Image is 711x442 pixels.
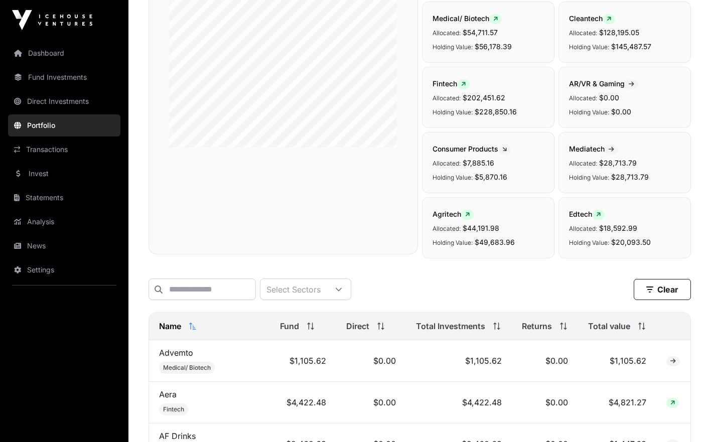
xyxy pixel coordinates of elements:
a: Advemto [159,348,193,358]
td: $0.00 [336,340,406,382]
td: $1,105.62 [406,340,512,382]
span: Allocated: [433,29,461,37]
a: AF Drinks [159,431,196,441]
a: News [8,235,120,257]
a: Transactions [8,138,120,161]
span: Holding Value: [569,108,609,116]
td: $0.00 [512,382,578,423]
span: $128,195.05 [599,28,639,37]
a: Statements [8,187,120,209]
a: Direct Investments [8,90,120,112]
span: Holding Value: [433,108,473,116]
span: Name [159,320,181,332]
a: Settings [8,259,120,281]
a: Analysis [8,211,120,233]
span: Allocated: [569,225,597,232]
td: $4,422.48 [406,382,512,423]
span: Fintech [163,405,184,413]
span: Medical/ Biotech [163,364,211,372]
span: Cleantech [569,14,615,23]
span: Medical/ Biotech [433,14,502,23]
span: $5,870.16 [475,173,507,181]
td: $0.00 [512,340,578,382]
a: Aera [159,389,177,399]
span: AR/VR & Gaming [569,79,638,88]
td: $1,105.62 [578,340,656,382]
span: Total value [588,320,630,332]
span: Holding Value: [433,239,473,246]
span: Fund [280,320,299,332]
span: Holding Value: [433,43,473,51]
span: $28,713.79 [611,173,649,181]
a: Invest [8,163,120,185]
span: $228,850.16 [475,107,517,116]
span: $54,711.57 [463,28,498,37]
span: Holding Value: [569,43,609,51]
span: Mediatech [569,144,618,153]
span: $28,713.79 [599,159,637,167]
span: $7,885.16 [463,159,494,167]
span: Allocated: [569,94,597,102]
span: $18,592.99 [599,224,637,232]
span: Allocated: [569,29,597,37]
td: $4,422.48 [270,382,336,423]
span: Allocated: [433,160,461,167]
span: Direct [346,320,369,332]
span: $44,191.98 [463,224,499,232]
span: Allocated: [569,160,597,167]
span: Edtech [569,210,605,218]
span: Holding Value: [569,174,609,181]
td: $4,821.27 [578,382,656,423]
a: Dashboard [8,42,120,64]
div: Select Sectors [260,279,327,300]
a: Fund Investments [8,66,120,88]
span: Returns [522,320,552,332]
button: Clear [634,279,691,300]
span: $20,093.50 [611,238,651,246]
span: Total Investments [416,320,485,332]
span: Holding Value: [433,174,473,181]
span: Allocated: [433,94,461,102]
span: Holding Value: [569,239,609,246]
span: $202,451.62 [463,93,505,102]
span: $49,683.96 [475,238,515,246]
span: $145,487.57 [611,42,651,51]
span: Agritech [433,210,474,218]
span: Allocated: [433,225,461,232]
iframe: Chat Widget [661,394,711,442]
span: Fintech [433,79,470,88]
span: $56,178.39 [475,42,512,51]
img: Icehouse Ventures Logo [12,10,92,30]
span: Consumer Products [433,144,511,153]
span: $0.00 [599,93,619,102]
a: Portfolio [8,114,120,136]
td: $1,105.62 [270,340,336,382]
td: $0.00 [336,382,406,423]
span: $0.00 [611,107,631,116]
